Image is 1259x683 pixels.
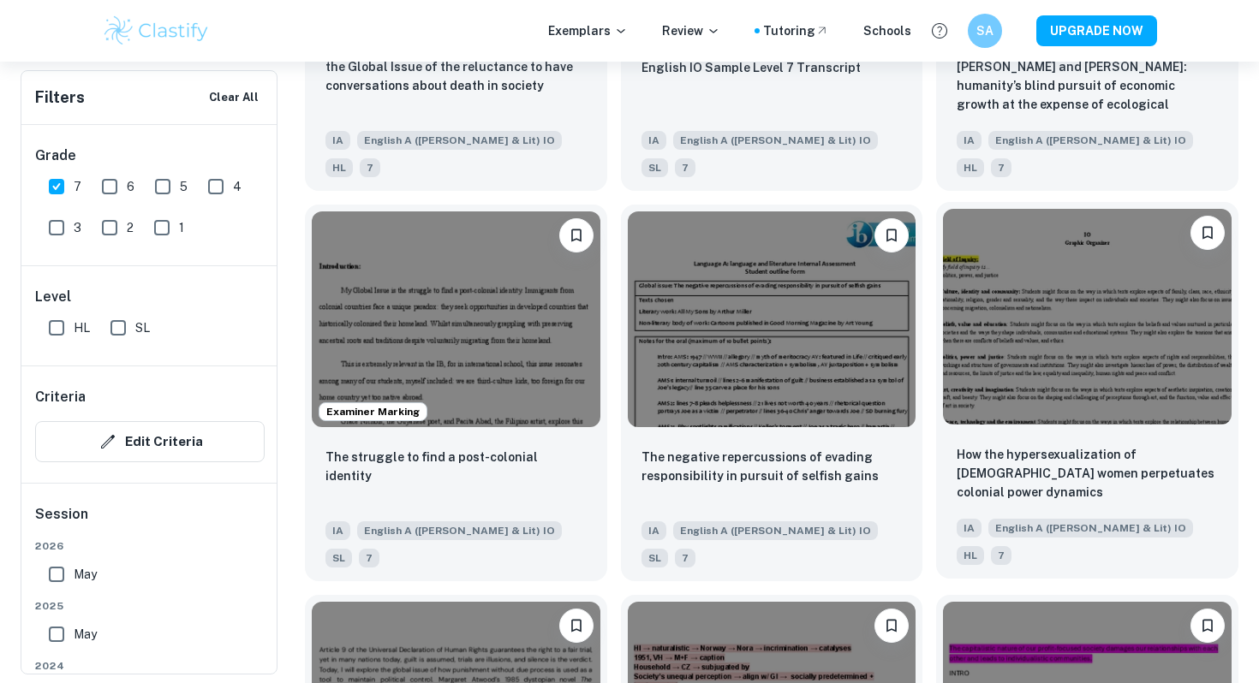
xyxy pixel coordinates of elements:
span: 1 [179,218,184,237]
span: SL [135,318,150,337]
span: HL [74,318,90,337]
a: Examiner MarkingBookmarkThe struggle to find a post-colonial identityIAEnglish A ([PERSON_NAME] &... [305,205,607,581]
h6: Session [35,504,265,538]
a: Schools [863,21,911,40]
p: How the hypersexualization of Indigenous women perpetuates colonial power dynamics [957,445,1218,502]
button: Bookmark [559,218,594,252]
span: 2 [127,218,134,237]
button: Edit Criteria [35,421,265,462]
p: The struggle to find a post-colonial identity [325,448,587,485]
span: IA [957,131,982,150]
span: English A ([PERSON_NAME] & Lit) IO [357,521,562,540]
span: 7 [991,158,1011,177]
h6: SA [976,21,995,40]
button: Bookmark [559,609,594,643]
span: IA [957,519,982,537]
span: IA [325,131,350,150]
span: 3 [74,218,81,237]
span: English A ([PERSON_NAME] & Lit) IO [357,131,562,150]
button: Bookmark [1190,216,1225,250]
span: SL [641,549,668,567]
a: Tutoring [763,21,829,40]
span: 2025 [35,598,265,614]
span: SL [641,158,668,177]
span: 2026 [35,538,265,554]
span: English A ([PERSON_NAME] & Lit) IO [988,519,1193,537]
span: SL [325,549,352,567]
span: May [74,625,97,644]
span: HL [957,546,984,565]
span: 6 [127,177,134,196]
span: 7 [675,158,695,177]
span: English A ([PERSON_NAME] & Lit) IO [673,131,878,150]
h6: Grade [35,146,265,166]
p: Judith Wright and Greta Thunberg: humanity’s blind pursuit of economic growth at the expense of e... [957,57,1218,116]
span: 4 [233,177,242,196]
p: Exemplars [548,21,628,40]
button: UPGRADE NOW [1036,15,1157,46]
span: HL [325,158,353,177]
span: 7 [359,549,379,567]
p: English IO Sample Level 7 Transcript [641,58,861,77]
button: Bookmark [1190,609,1225,643]
p: the Global Issue of the reluctance to have conversations about death in society [325,57,587,95]
span: IA [641,521,666,540]
span: 5 [180,177,188,196]
span: 2024 [35,658,265,674]
a: BookmarkHow the hypersexualization of Indigenous women perpetuates colonial power dynamicsIAEngli... [936,205,1238,581]
button: Clear All [205,85,263,110]
span: 7 [675,549,695,567]
a: BookmarkThe negative repercussions of evading responsibility in pursuit of selfish gainsIAEnglish... [621,205,923,581]
img: English A (Lang & Lit) IO IA example thumbnail: The negative repercussions of evading re [628,211,916,427]
span: 7 [991,546,1011,565]
h6: Filters [35,86,85,110]
img: English A (Lang & Lit) IO IA example thumbnail: How the hypersexualization of Indigenous [943,209,1232,425]
span: HL [957,158,984,177]
button: Bookmark [874,218,909,252]
span: May [74,565,97,584]
h6: Criteria [35,387,86,407]
span: English A ([PERSON_NAME] & Lit) IO [988,131,1193,150]
button: SA [968,14,1002,48]
span: IA [641,131,666,150]
p: The negative repercussions of evading responsibility in pursuit of selfish gains [641,448,903,485]
span: English A ([PERSON_NAME] & Lit) IO [673,521,878,540]
button: Bookmark [874,609,909,643]
h6: Level [35,287,265,307]
img: Clastify logo [102,14,211,48]
img: English A (Lang & Lit) IO IA example thumbnail: The struggle to find a post-colonial ide [312,211,600,427]
span: 7 [360,158,380,177]
p: Review [662,21,720,40]
span: 7 [74,177,81,196]
button: Help and Feedback [925,16,954,45]
span: IA [325,521,350,540]
span: Examiner Marking [319,404,427,419]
